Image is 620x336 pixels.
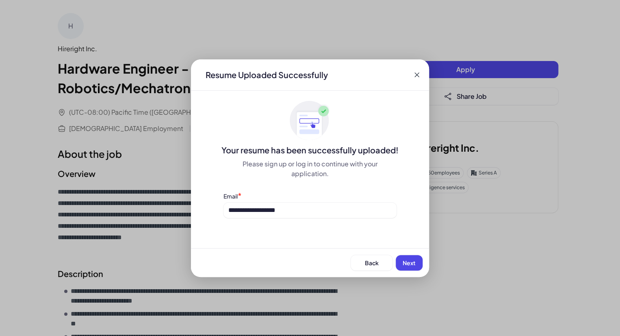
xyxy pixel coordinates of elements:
div: Resume Uploaded Successfully [199,69,334,81]
img: ApplyedMaskGroup3.svg [290,100,330,141]
span: Next [403,259,416,266]
div: Your resume has been successfully uploaded! [191,144,429,156]
div: Please sign up or log in to continue with your application. [223,159,397,179]
span: Back [365,259,379,266]
button: Back [351,255,392,271]
button: Next [396,255,423,271]
label: Email [223,192,238,200]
